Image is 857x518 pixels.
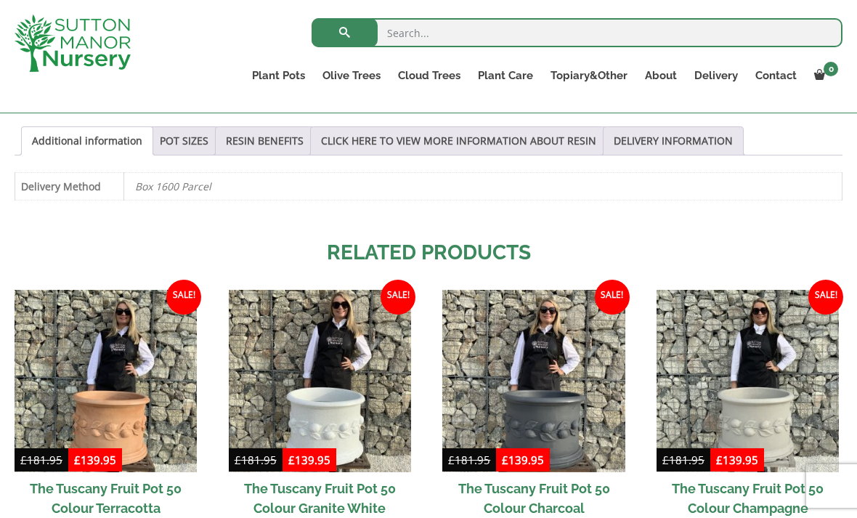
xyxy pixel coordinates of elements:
[381,280,415,315] span: Sale!
[808,280,843,315] span: Sale!
[686,65,747,86] a: Delivery
[469,65,542,86] a: Plant Care
[135,173,831,200] p: Box 1600 Parcel
[595,280,630,315] span: Sale!
[314,65,389,86] a: Olive Trees
[32,127,142,155] a: Additional information
[502,453,508,467] span: £
[166,280,201,315] span: Sale!
[662,453,704,467] bdi: 181.95
[235,453,277,467] bdi: 181.95
[716,453,723,467] span: £
[288,453,295,467] span: £
[20,453,62,467] bdi: 181.95
[74,453,81,467] span: £
[226,127,304,155] a: RESIN BENEFITS
[824,62,838,76] span: 0
[288,453,330,467] bdi: 139.95
[321,127,596,155] a: CLICK HERE TO VIEW MORE INFORMATION ABOUT RESIN
[74,453,116,467] bdi: 139.95
[15,15,131,72] img: logo
[636,65,686,86] a: About
[15,172,124,200] th: Delivery Method
[502,453,544,467] bdi: 139.95
[229,290,411,472] img: The Tuscany Fruit Pot 50 Colour Granite White
[15,238,842,268] h2: Related products
[805,65,842,86] a: 0
[15,290,197,472] img: The Tuscany Fruit Pot 50 Colour Terracotta
[442,290,625,472] img: The Tuscany Fruit Pot 50 Colour Charcoal
[614,127,733,155] a: DELIVERY INFORMATION
[160,127,208,155] a: POT SIZES
[747,65,805,86] a: Contact
[389,65,469,86] a: Cloud Trees
[312,18,842,47] input: Search...
[542,65,636,86] a: Topiary&Other
[243,65,314,86] a: Plant Pots
[235,453,241,467] span: £
[15,172,842,201] table: Product Details
[20,453,27,467] span: £
[448,453,455,467] span: £
[716,453,758,467] bdi: 139.95
[448,453,490,467] bdi: 181.95
[662,453,669,467] span: £
[657,290,839,472] img: The Tuscany Fruit Pot 50 Colour Champagne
